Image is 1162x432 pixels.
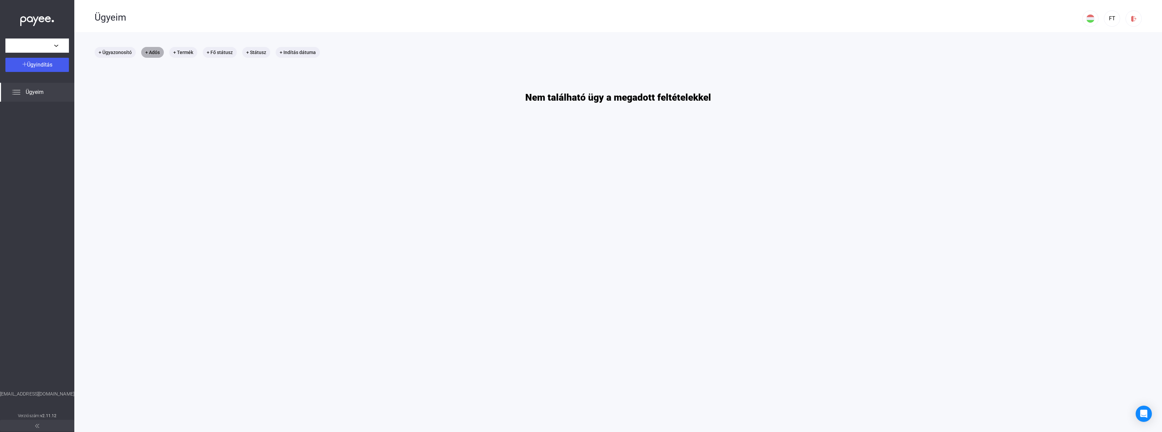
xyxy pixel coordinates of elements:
[169,47,197,58] mat-chip: + Termék
[35,424,39,428] img: arrow-double-left-grey.svg
[1130,15,1137,22] img: logout-red
[141,47,164,58] mat-chip: + Adós
[26,88,44,96] span: Ügyeim
[1086,15,1094,23] img: HU
[5,58,69,72] button: Ügyindítás
[525,92,711,103] h1: Nem található ügy a megadott feltételekkel
[242,47,270,58] mat-chip: + Státusz
[1082,10,1098,27] button: HU
[95,12,1082,23] div: Ügyeim
[27,61,52,68] span: Ügyindítás
[22,62,27,67] img: plus-white.svg
[12,88,20,96] img: list.svg
[40,413,56,418] strong: v2.11.12
[1126,10,1142,27] button: logout-red
[203,47,237,58] mat-chip: + Fő státusz
[1104,10,1120,27] button: FT
[276,47,320,58] mat-chip: + Indítás dátuma
[1136,406,1152,422] div: Open Intercom Messenger
[1106,15,1118,23] div: FT
[20,12,54,26] img: white-payee-white-dot.svg
[95,47,136,58] mat-chip: + Ügyazonosító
